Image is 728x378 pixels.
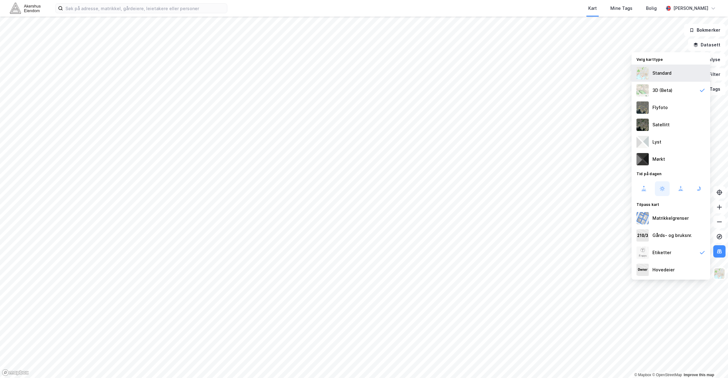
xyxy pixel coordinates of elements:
img: majorOwner.b5e170eddb5c04bfeeff.jpeg [636,264,649,276]
img: cadastreKeys.547ab17ec502f5a4ef2b.jpeg [636,229,649,242]
a: Mapbox homepage [2,369,29,376]
div: Standard [652,69,671,77]
div: Etiketter [652,249,671,256]
img: akershus-eiendom-logo.9091f326c980b4bce74ccdd9f866810c.svg [10,3,41,14]
div: Satellitt [652,121,670,128]
img: cadastreBorders.cfe08de4b5ddd52a10de.jpeg [636,212,649,224]
div: Tilpass kart [632,199,710,210]
div: 3D (Beta) [652,87,672,94]
input: Søk på adresse, matrikkel, gårdeiere, leietakere eller personer [63,4,227,13]
div: Gårds- og bruksnr. [652,232,692,239]
img: Z [636,67,649,79]
div: Mørkt [652,156,665,163]
img: 9k= [636,119,649,131]
a: OpenStreetMap [652,373,682,377]
img: Z [636,84,649,96]
div: [PERSON_NAME] [673,5,708,12]
button: Datasett [688,39,726,51]
div: Kart [588,5,597,12]
div: Tid på dagen [632,168,710,179]
div: Kontrollprogram for chat [697,348,728,378]
div: Lyst [652,138,661,146]
button: Filter [696,68,726,81]
img: luj3wr1y2y3+OchiMxRmMxRlscgabnMEmZ7DJGWxyBpucwSZnsMkZbHIGm5zBJmewyRlscgabnMEmZ7DJGWxyBpucwSZnsMkZ... [636,136,649,148]
button: Bokmerker [684,24,726,36]
iframe: Chat Widget [697,348,728,378]
button: Tags [697,83,726,95]
a: Mapbox [634,373,651,377]
a: Improve this map [684,373,714,377]
div: Hovedeier [652,266,675,274]
img: nCdM7BzjoCAAAAAElFTkSuQmCC [636,153,649,165]
img: Z [714,268,725,279]
img: Z [636,246,649,259]
div: Bolig [646,5,657,12]
div: Flyfoto [652,104,668,111]
img: Z [636,101,649,114]
div: Mine Tags [610,5,632,12]
div: Velg karttype [632,53,710,65]
div: Matrikkelgrenser [652,215,689,222]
